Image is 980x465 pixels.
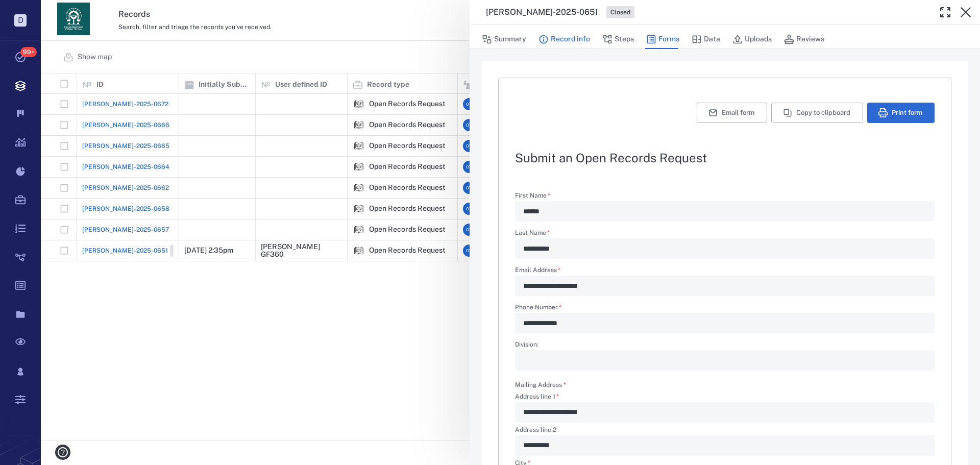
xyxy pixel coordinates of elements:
button: Toggle Fullscreen [935,2,955,22]
label: Mailing Address [515,381,566,389]
label: Address line 2 [515,427,935,435]
button: Reviews [784,30,824,49]
button: Copy to clipboard [771,103,863,123]
label: First Name [515,192,935,201]
div: Phone Number [515,313,935,333]
span: Closed [608,8,632,17]
button: Print form [867,103,935,123]
p: D [14,14,27,27]
button: Forms [646,30,679,49]
label: Address line 1 [515,394,935,402]
button: Close [955,2,976,22]
button: Steps [602,30,634,49]
button: Record info [538,30,590,49]
div: Email Address [515,276,935,296]
button: Data [692,30,720,49]
span: Help [23,7,44,16]
div: First Name [515,201,935,222]
label: Phone Number [515,304,935,313]
div: Division: [515,350,935,371]
h3: [PERSON_NAME]-2025-0651 [486,6,598,18]
div: Last Name [515,238,935,259]
h2: Submit an Open Records Request [515,152,935,164]
label: Email Address [515,267,935,276]
button: Uploads [732,30,772,49]
span: 99+ [20,47,37,57]
label: Division: [515,341,935,350]
span: required [563,381,566,388]
button: Summary [482,30,526,49]
button: Email form [697,103,767,123]
label: Last Name [515,230,935,238]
